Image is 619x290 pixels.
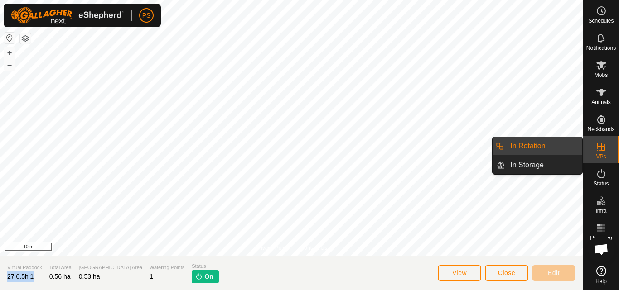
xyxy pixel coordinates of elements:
button: Map Layers [20,33,31,44]
span: Status [593,181,609,186]
img: Gallagher Logo [11,7,124,24]
img: turn-on [195,273,203,280]
span: Virtual Paddock [7,264,42,271]
span: Close [498,269,515,276]
a: Contact Us [300,244,327,252]
span: In Storage [510,160,544,171]
button: Edit [532,265,575,281]
span: Total Area [49,264,72,271]
span: Mobs [595,72,608,78]
a: Privacy Policy [256,244,290,252]
button: Reset Map [4,33,15,43]
a: In Storage [505,156,582,174]
button: Close [485,265,528,281]
span: Infra [595,208,606,214]
span: On [204,272,213,281]
span: View [452,269,467,276]
span: Notifications [586,45,616,51]
span: Schedules [588,18,614,24]
span: 0.56 ha [49,273,71,280]
span: Help [595,279,607,284]
span: 0.53 ha [79,273,100,280]
span: Neckbands [587,127,614,132]
a: Help [583,262,619,288]
span: 27 0.5h 1 [7,273,34,280]
span: VPs [596,154,606,159]
button: + [4,48,15,58]
div: Open chat [588,236,615,263]
a: In Rotation [505,137,582,155]
li: In Storage [493,156,582,174]
span: In Rotation [510,141,545,152]
span: Status [192,262,218,270]
span: PS [142,11,151,20]
span: 1 [150,273,153,280]
button: – [4,59,15,70]
span: Animals [591,100,611,105]
span: Heatmap [590,235,612,241]
span: Watering Points [150,264,184,271]
span: Edit [548,269,560,276]
li: In Rotation [493,137,582,155]
span: [GEOGRAPHIC_DATA] Area [79,264,142,271]
button: View [438,265,481,281]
